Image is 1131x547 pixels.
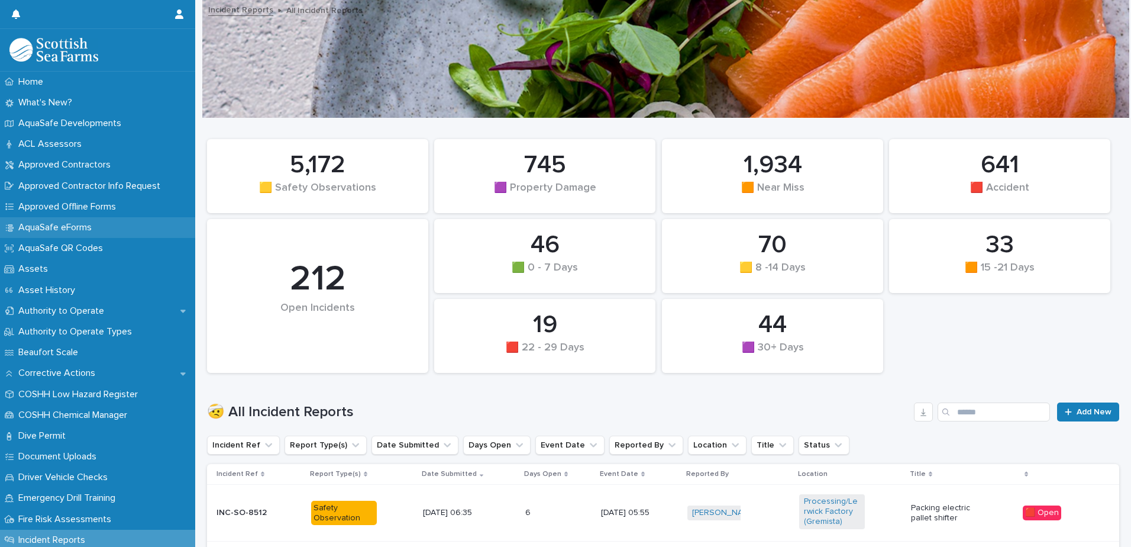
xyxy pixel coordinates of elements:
p: COSHH Low Hazard Register [14,389,147,400]
p: Asset History [14,285,85,296]
div: 🟩 0 - 7 Days [454,262,635,287]
p: What's New? [14,97,82,108]
div: 🟪 Property Damage [454,182,635,207]
div: 19 [454,310,635,340]
h1: 🤕 All Incident Reports [207,404,909,421]
div: 🟥 Open [1023,506,1061,520]
p: Event Date [600,468,638,481]
p: Location [798,468,828,481]
div: 212 [227,258,408,301]
div: 46 [454,230,635,260]
div: 🟥 22 - 29 Days [454,342,635,366]
p: Assets [14,263,57,275]
div: 🟨 8 -14 Days [682,262,863,287]
p: 6 [525,506,533,518]
p: Corrective Actions [14,368,105,379]
p: AquaSafe QR Codes [14,243,112,254]
div: Open Incidents [227,302,408,339]
p: INC-SO-8512 [216,508,282,518]
img: bPIBxiqnSb2ggTQWdOVV [9,38,98,62]
a: [PERSON_NAME] [692,508,757,518]
p: Report Type(s) [310,468,361,481]
a: Processing/Lerwick Factory (Gremista) [804,497,860,526]
p: Incident Ref [216,468,258,481]
div: 745 [454,150,635,180]
p: Beaufort Scale [14,347,88,358]
button: Event Date [535,436,605,455]
button: Location [688,436,747,455]
button: Report Type(s) [285,436,367,455]
input: Search [938,403,1050,421]
p: [DATE] 06:35 [423,508,489,518]
p: AquaSafe eForms [14,222,101,233]
button: Status [799,436,849,455]
div: 641 [909,150,1090,180]
p: Authority to Operate [14,305,114,317]
p: Driver Vehicle Checks [14,472,117,483]
div: 🟨 Safety Observations [227,182,408,207]
p: [DATE] 05:55 [601,508,667,518]
p: Date Submitted [422,468,477,481]
p: Title [910,468,926,481]
div: 🟪 30+ Days [682,342,863,366]
tr: INC-SO-8512Safety Observation[DATE] 06:3566 [DATE] 05:55[PERSON_NAME] Processing/Lerwick Factory ... [207,485,1119,541]
p: COSHH Chemical Manager [14,410,137,421]
p: Approved Offline Forms [14,201,125,213]
p: Authority to Operate Types [14,326,141,337]
p: Document Uploads [14,451,106,462]
a: Add New [1057,403,1119,421]
p: Home [14,76,53,88]
p: Packing electric pallet shifter [911,503,977,523]
div: 70 [682,230,863,260]
p: AquaSafe Developments [14,118,131,129]
p: Fire Risk Assessments [14,514,121,525]
button: Days Open [463,436,531,455]
p: Incident Reports [14,535,95,546]
p: ACL Assessors [14,139,91,150]
button: Reported By [609,436,683,455]
a: Incident Reports [208,2,273,16]
p: Reported By [686,468,729,481]
div: 🟧 Near Miss [682,182,863,207]
button: Incident Ref [207,436,280,455]
p: All Incident Reports [286,3,363,16]
p: Approved Contractors [14,159,120,170]
button: Date Submitted [371,436,458,455]
div: Safety Observation [311,501,377,526]
div: 🟥 Accident [909,182,1090,207]
div: 33 [909,230,1090,260]
div: 🟧 15 -21 Days [909,262,1090,287]
span: Add New [1077,408,1111,416]
div: 44 [682,310,863,340]
p: Approved Contractor Info Request [14,181,170,192]
p: Emergency Drill Training [14,493,125,504]
p: Dive Permit [14,430,75,442]
div: 5,172 [227,150,408,180]
p: Days Open [524,468,561,481]
div: 1,934 [682,150,863,180]
button: Title [751,436,794,455]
